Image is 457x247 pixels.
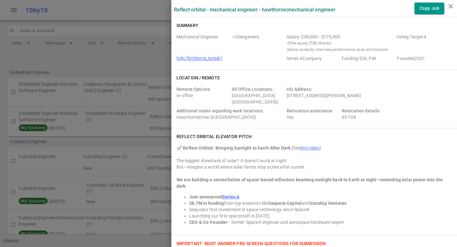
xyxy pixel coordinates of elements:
div: Hawthorne(near [GEOGRAPHIC_DATA]) [176,108,284,120]
span: All Office Locations: [232,87,274,92]
div: In-office [176,86,229,105]
strong: Starship Ventures [309,201,347,206]
a: this video [300,145,320,150]
a: [URL][DOMAIN_NAME] [176,56,222,61]
li: from top investors like and [189,200,452,206]
a: Series A [222,194,239,199]
h6: Summary [176,22,198,29]
li: Launching our first spacecraft in [DATE]. [189,213,452,219]
h6: Location / Remote [176,75,220,81]
span: Relocation details: [342,108,381,113]
div: $5-10K [342,108,394,120]
div: Yes [287,108,339,120]
button: Copy Job [414,3,444,14]
div: [STREET_ADDRESS][PERSON_NAME] [287,86,394,105]
span: Team Count [232,34,284,53]
span: Relocation assistance: [287,108,334,113]
small: - Offer equity (TBD shares) [287,40,394,46]
h6: Reflect Orbital elevator pitch [176,133,252,140]
span: IMPORTANT: Must Answer Pre-screen Questions for Submission [176,241,326,246]
span: Additional notes regarding work locations: [176,108,264,113]
i: Salary varies by interview performance, level, and location. [287,47,389,52]
li: – former SpaceX engineer and aerospace hardware expert [189,219,452,225]
span: Employer Stage e.g. Series A [287,55,339,62]
div: Salary Range [287,34,394,40]
label: Reflect Orbital - Mechanical Engineer - Hawthorne | Mechanical Engineer [174,7,335,13]
span: Employer Founding [342,55,394,62]
span: HQ Address: [287,87,312,92]
strong: $8.7M in funding [189,201,224,206]
span: Employer Founded [397,55,449,62]
span: Company URL [176,55,284,62]
i: close [447,3,454,10]
div: The biggest drawback of solar? It doesn’t work at night. [176,157,452,164]
div: But—imagine a world where solar farms stay active after sunset. [176,164,452,170]
strong: 🚀 Reflect Orbital: Bringing Sunlight to Earth After Dark ( [176,145,293,150]
span: Remote Options: [176,87,211,92]
li: Sequoia’s first investment in space technology since SpaceX [189,206,452,213]
span: Roles [176,34,229,53]
div: [GEOGRAPHIC_DATA] ([GEOGRAPHIC_DATA]) [232,86,284,105]
span: Hiring Target [397,34,449,53]
strong: We are building a constellation of space-based reflectors beaming sunlight back to Earth at night... [176,177,443,189]
strong: CEO & Co-Founder [189,220,227,225]
strong: Sequoia Capital [268,201,301,206]
strong: Just announced [189,194,222,199]
div: See ) [176,145,452,151]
